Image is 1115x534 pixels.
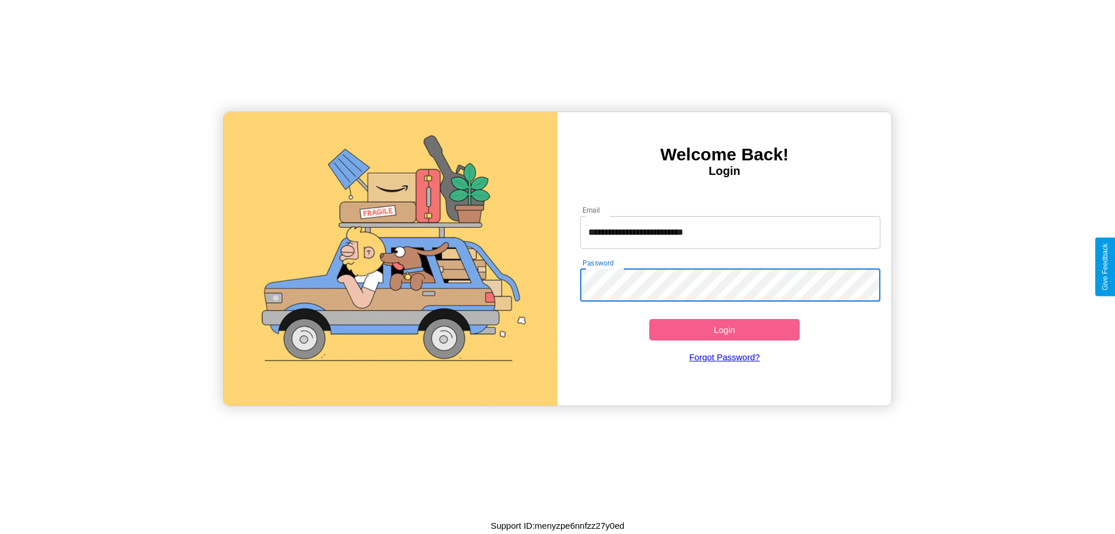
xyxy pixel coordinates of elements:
[574,341,875,374] a: Forgot Password?
[224,112,557,406] img: gif
[582,258,613,268] label: Password
[557,164,891,178] h4: Login
[491,518,624,533] p: Support ID: menyzpe6nnfzz27y0ed
[1101,243,1109,291] div: Give Feedback
[649,319,800,341] button: Login
[557,145,891,164] h3: Welcome Back!
[582,205,600,215] label: Email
